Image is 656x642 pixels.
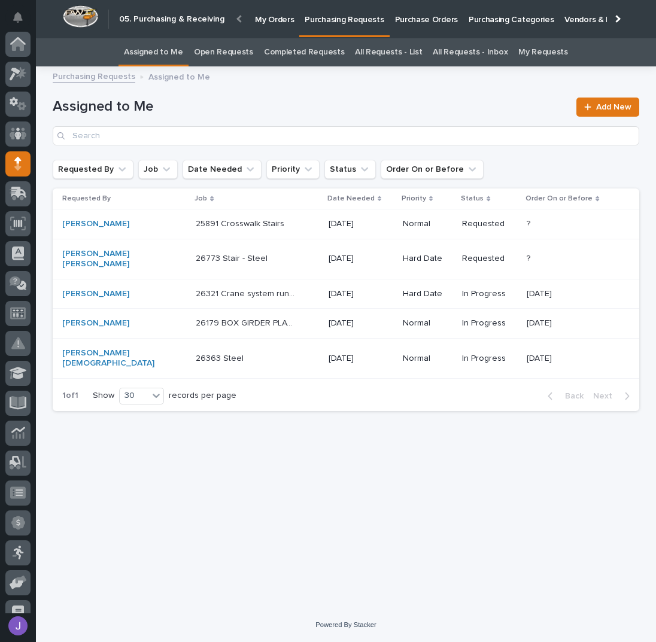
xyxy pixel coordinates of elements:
[593,392,619,400] span: Next
[264,38,344,66] a: Completed Requests
[194,38,253,66] a: Open Requests
[53,160,133,179] button: Requested By
[196,316,298,328] p: 26179 BOX GIRDER PLATES
[461,192,484,205] p: Status
[403,318,452,328] p: Normal
[324,160,376,179] button: Status
[462,289,517,299] p: In Progress
[148,69,210,83] p: Assigned to Me
[5,5,31,30] button: Notifications
[53,126,639,145] input: Search
[53,381,88,410] p: 1 of 1
[196,351,246,364] p: 26363 Steel
[402,192,426,205] p: Priority
[596,103,631,111] span: Add New
[538,391,588,401] button: Back
[527,351,554,364] p: [DATE]
[53,98,569,115] h1: Assigned to Me
[527,251,533,264] p: ?
[403,219,452,229] p: Normal
[53,339,639,379] tr: [PERSON_NAME][DEMOGRAPHIC_DATA] 26363 Steel26363 Steel [DATE]NormalIn Progress[DATE][DATE]
[53,239,639,279] tr: [PERSON_NAME] [PERSON_NAME] 26773 Stair - Steel26773 Stair - Steel [DATE]Hard DateRequested??
[381,160,484,179] button: Order On or Before
[462,354,517,364] p: In Progress
[196,217,287,229] p: 25891 Crosswalk Stairs
[576,98,639,117] a: Add New
[315,621,376,628] a: Powered By Stacker
[196,251,270,264] p: 26773 Stair - Steel
[169,391,236,401] p: records per page
[329,289,393,299] p: [DATE]
[462,318,517,328] p: In Progress
[62,348,162,369] a: [PERSON_NAME][DEMOGRAPHIC_DATA]
[329,354,393,364] p: [DATE]
[62,192,111,205] p: Requested By
[329,219,393,229] p: [DATE]
[62,318,129,328] a: [PERSON_NAME]
[526,192,593,205] p: Order On or Before
[518,38,568,66] a: My Requests
[62,289,129,299] a: [PERSON_NAME]
[53,209,639,239] tr: [PERSON_NAME] 25891 Crosswalk Stairs25891 Crosswalk Stairs [DATE]NormalRequested??
[53,69,135,83] a: Purchasing Requests
[120,390,148,402] div: 30
[266,160,320,179] button: Priority
[53,309,639,339] tr: [PERSON_NAME] 26179 BOX GIRDER PLATES26179 BOX GIRDER PLATES [DATE]NormalIn Progress[DATE][DATE]
[329,318,393,328] p: [DATE]
[527,316,554,328] p: [DATE]
[62,249,162,269] a: [PERSON_NAME] [PERSON_NAME]
[433,38,508,66] a: All Requests - Inbox
[63,5,98,28] img: Workspace Logo
[124,38,183,66] a: Assigned to Me
[462,254,517,264] p: Requested
[138,160,178,179] button: Job
[183,160,262,179] button: Date Needed
[527,217,533,229] p: ?
[195,192,207,205] p: Job
[327,192,375,205] p: Date Needed
[403,289,452,299] p: Hard Date
[588,391,639,401] button: Next
[558,392,584,400] span: Back
[527,287,554,299] p: [DATE]
[93,391,114,401] p: Show
[119,14,224,25] h2: 05. Purchasing & Receiving
[329,254,393,264] p: [DATE]
[462,219,517,229] p: Requested
[403,254,452,264] p: Hard Date
[403,354,452,364] p: Normal
[196,287,298,299] p: 26321 Crane system runways
[355,38,422,66] a: All Requests - List
[15,12,31,31] div: Notifications
[5,613,31,638] button: users-avatar
[53,279,639,309] tr: [PERSON_NAME] 26321 Crane system runways26321 Crane system runways [DATE]Hard DateIn Progress[DAT...
[62,219,129,229] a: [PERSON_NAME]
